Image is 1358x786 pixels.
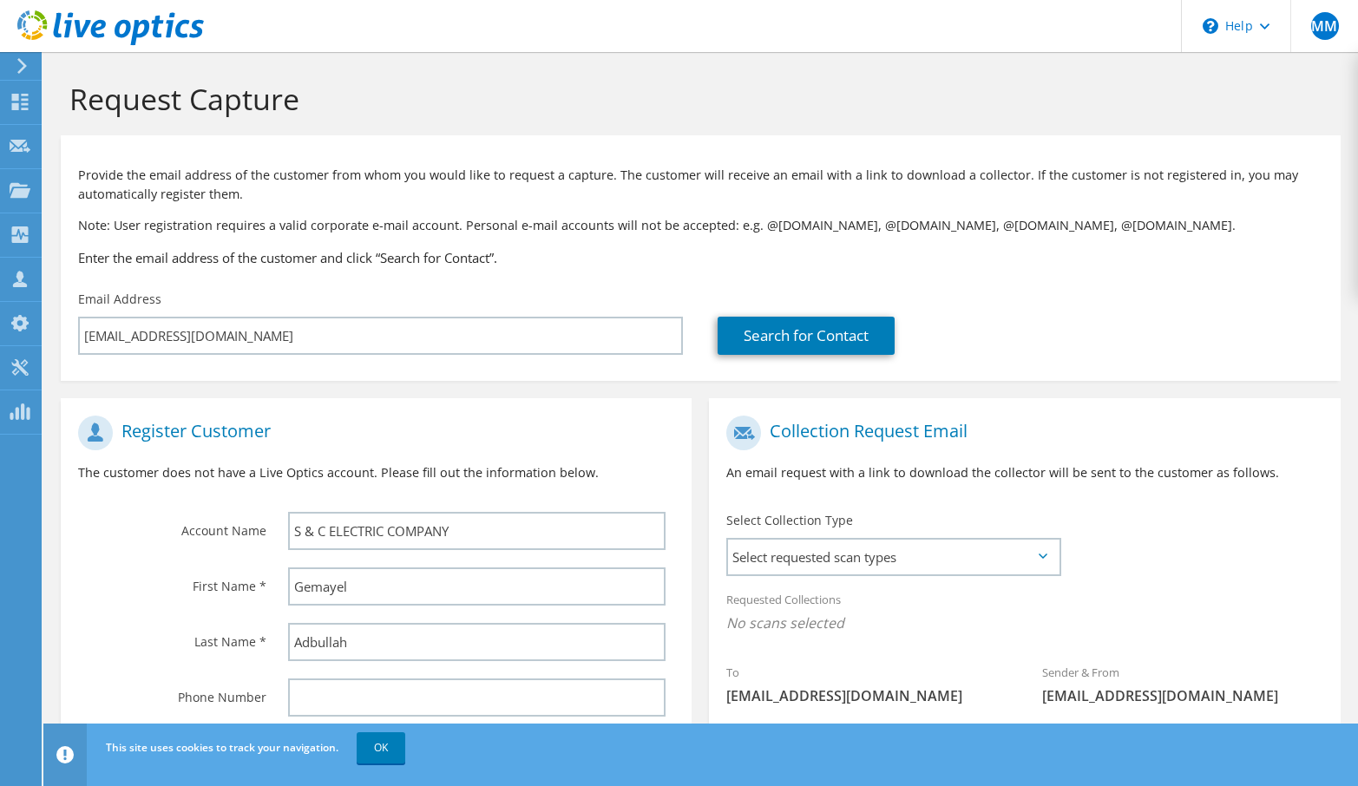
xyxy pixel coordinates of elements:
div: Requested Collections [709,581,1340,645]
label: Email Address [78,291,161,308]
h1: Register Customer [78,416,666,450]
label: Account Name [78,512,266,540]
span: This site uses cookies to track your navigation. [106,740,338,755]
span: [EMAIL_ADDRESS][DOMAIN_NAME] [1042,686,1323,705]
p: Provide the email address of the customer from whom you would like to request a capture. The cust... [78,166,1323,204]
span: No scans selected [726,613,1322,632]
h3: Enter the email address of the customer and click “Search for Contact”. [78,248,1323,267]
h1: Collection Request Email [726,416,1314,450]
div: Sender & From [1025,654,1341,714]
h1: Request Capture [69,81,1323,117]
p: The customer does not have a Live Optics account. Please fill out the information below. [78,463,674,482]
span: [EMAIL_ADDRESS][DOMAIN_NAME] [726,686,1007,705]
p: An email request with a link to download the collector will be sent to the customer as follows. [726,463,1322,482]
svg: \n [1203,18,1218,34]
label: Select Collection Type [726,512,853,529]
label: First Name * [78,567,266,595]
span: MM [1311,12,1339,40]
div: To [709,654,1025,714]
a: OK [357,732,405,763]
a: Search for Contact [718,317,895,355]
p: Note: User registration requires a valid corporate e-mail account. Personal e-mail accounts will ... [78,216,1323,235]
label: Phone Number [78,678,266,706]
label: Last Name * [78,623,266,651]
span: Select requested scan types [728,540,1058,574]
